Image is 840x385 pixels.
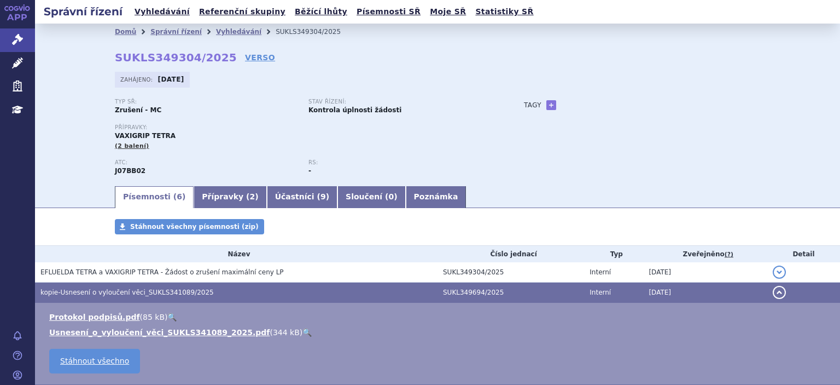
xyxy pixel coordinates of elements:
[115,186,194,208] a: Písemnosti (6)
[216,28,261,36] a: Vyhledávání
[49,349,140,373] a: Stáhnout všechno
[273,328,300,337] span: 344 kB
[49,312,829,323] li: ( )
[590,268,611,276] span: Interní
[773,266,786,279] button: detail
[167,313,177,321] a: 🔍
[115,51,237,64] strong: SUKLS349304/2025
[40,268,284,276] span: EFLUELDA TETRA a VAXIGRIP TETRA - Žádost o zrušení maximální ceny LP
[130,223,259,231] span: Stáhnout všechny písemnosti (zip)
[49,327,829,338] li: ( )
[35,246,437,262] th: Název
[115,167,145,175] strong: CHŘIPKA, INAKTIVOVANÁ VAKCÍNA, ŠTĚPENÝ VIRUS NEBO POVRCHOVÝ ANTIGEN
[250,192,255,201] span: 2
[388,192,394,201] span: 0
[767,246,840,262] th: Detail
[546,100,556,110] a: +
[49,328,270,337] a: Usnesení_o_vyloučení_věci_SUKLS341089_2025.pdf
[308,106,401,114] strong: Kontrola úplnosti žádosti
[245,52,275,63] a: VERSO
[115,28,136,36] a: Domů
[353,4,424,19] a: Písemnosti SŘ
[320,192,326,201] span: 9
[437,246,584,262] th: Číslo jednací
[267,186,337,208] a: Účastníci (9)
[276,24,355,40] li: SUKLS349304/2025
[177,192,182,201] span: 6
[725,251,733,258] abbr: (?)
[472,4,536,19] a: Statistiky SŘ
[115,142,149,150] span: (2 balení)
[437,262,584,283] td: SUKL349304/2025
[308,99,491,105] p: Stav řízení:
[308,167,311,175] strong: -
[308,159,491,166] p: RS:
[196,4,289,19] a: Referenční skupiny
[131,4,193,19] a: Vyhledávání
[40,289,214,296] span: kopie-Usnesení o vyloučení věci_SUKLS341089/2025
[194,186,266,208] a: Přípravky (2)
[427,4,469,19] a: Moje SŘ
[158,76,184,83] strong: [DATE]
[291,4,351,19] a: Běžící lhůty
[643,262,767,283] td: [DATE]
[337,186,405,208] a: Sloučení (0)
[115,106,161,114] strong: Zrušení - MC
[406,186,466,208] a: Poznámka
[49,313,140,321] a: Protokol podpisů.pdf
[143,313,165,321] span: 85 kB
[150,28,202,36] a: Správní řízení
[115,99,297,105] p: Typ SŘ:
[437,283,584,303] td: SUKL349694/2025
[643,246,767,262] th: Zveřejněno
[302,328,312,337] a: 🔍
[643,283,767,303] td: [DATE]
[115,132,176,140] span: VAXIGRIP TETRA
[115,219,264,234] a: Stáhnout všechny písemnosti (zip)
[115,159,297,166] p: ATC:
[35,4,131,19] h2: Správní řízení
[584,246,643,262] th: Typ
[773,286,786,299] button: detail
[524,99,541,112] h3: Tagy
[590,289,611,296] span: Interní
[115,124,502,131] p: Přípravky:
[120,75,155,84] span: Zahájeno:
